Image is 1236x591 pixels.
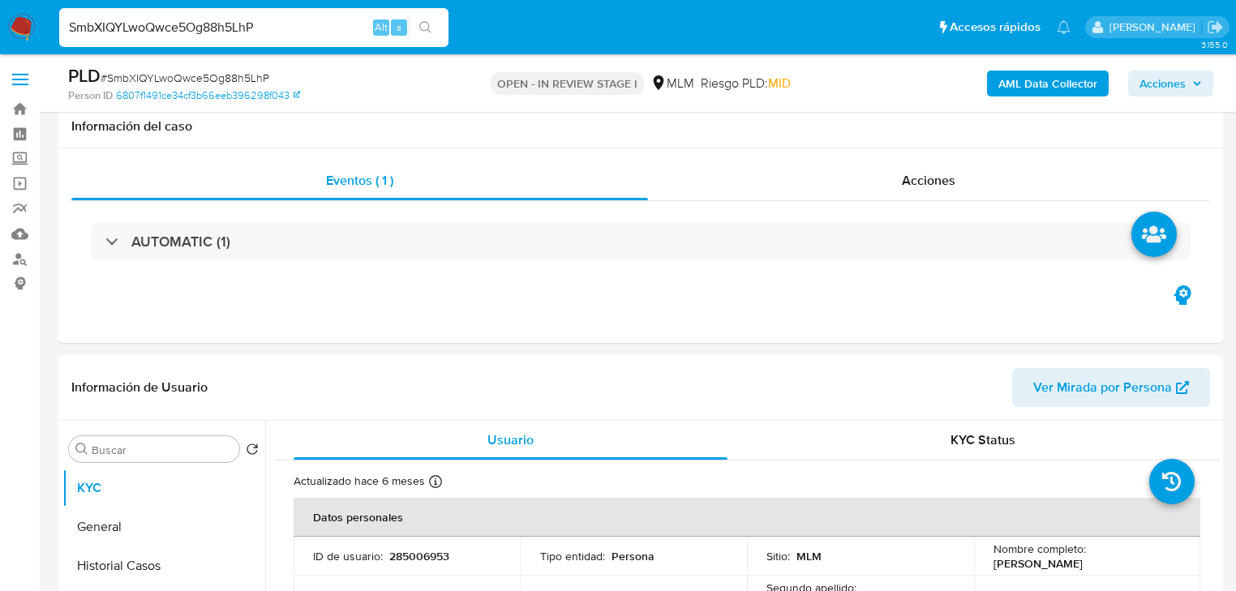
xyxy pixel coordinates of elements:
[62,546,265,585] button: Historial Casos
[92,443,233,457] input: Buscar
[994,556,1083,571] p: [PERSON_NAME]
[71,118,1210,135] h1: Información del caso
[75,443,88,456] button: Buscar
[950,19,1041,36] span: Accesos rápidos
[131,233,230,251] h3: AUTOMATIC (1)
[294,498,1200,537] th: Datos personales
[768,74,791,92] span: MID
[902,171,955,190] span: Acciones
[71,379,208,396] h1: Información de Usuario
[116,88,300,103] a: 6807f1491ce34cf3b66eeb396298f043
[796,549,822,563] p: MLM
[994,542,1086,556] p: Nombre completo :
[397,19,401,35] span: s
[987,71,1109,96] button: AML Data Collector
[68,62,101,88] b: PLD
[294,473,425,489] p: Actualizado hace 6 meses
[951,430,1015,449] span: KYC Status
[1057,20,1071,34] a: Notificaciones
[389,549,449,563] p: 285006953
[766,549,790,563] p: Sitio :
[91,223,1191,260] div: AUTOMATIC (1)
[409,16,442,39] button: search-icon
[59,17,448,38] input: Buscar usuario o caso...
[487,430,534,449] span: Usuario
[68,88,113,103] b: Person ID
[101,70,269,86] span: # SmbXIQYLwoQwce5Og88h5LhP
[375,19,388,35] span: Alt
[1109,19,1201,35] p: michelleangelica.rodriguez@mercadolibre.com.mx
[313,549,383,563] p: ID de usuario :
[246,443,259,460] button: Volver al orden por defecto
[62,469,265,507] button: KYC
[62,507,265,546] button: General
[1139,71,1186,96] span: Acciones
[1207,19,1224,36] a: Salir
[1012,368,1210,407] button: Ver Mirada por Persona
[540,549,605,563] p: Tipo entidad :
[650,75,694,92] div: MLM
[1128,71,1213,96] button: Acciones
[326,171,393,190] span: Eventos ( 1 )
[701,75,791,92] span: Riesgo PLD:
[612,549,654,563] p: Persona
[491,72,644,95] p: OPEN - IN REVIEW STAGE I
[998,71,1097,96] b: AML Data Collector
[1033,368,1172,407] span: Ver Mirada por Persona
